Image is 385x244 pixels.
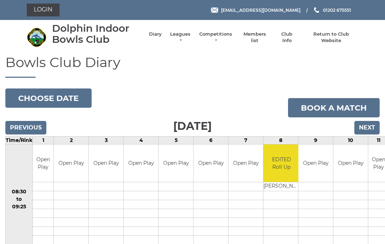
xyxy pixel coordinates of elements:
[27,4,60,16] a: Login
[314,7,319,13] img: Phone us
[304,31,358,44] a: Return to Club Website
[263,137,298,144] td: 8
[199,31,233,44] a: Competitions
[263,182,299,191] td: [PERSON_NAME]
[5,55,380,78] h1: Bowls Club Diary
[323,7,351,12] span: 01202 675551
[194,144,228,182] td: Open Play
[333,144,368,182] td: Open Play
[149,31,162,37] a: Diary
[124,144,158,182] td: Open Play
[194,137,229,144] td: 6
[333,137,368,144] td: 10
[229,137,263,144] td: 7
[52,23,142,45] div: Dolphin Indoor Bowls Club
[89,137,124,144] td: 3
[5,88,92,108] button: Choose date
[159,144,193,182] td: Open Play
[354,121,380,134] input: Next
[229,144,263,182] td: Open Play
[33,137,54,144] td: 1
[211,7,218,13] img: Email
[263,144,299,182] td: EDITED Roll Up
[298,144,333,182] td: Open Play
[288,98,380,117] a: Book a match
[277,31,297,44] a: Club Info
[54,144,88,182] td: Open Play
[159,137,194,144] td: 5
[54,137,89,144] td: 2
[27,27,46,47] img: Dolphin Indoor Bowls Club
[298,137,333,144] td: 9
[124,137,159,144] td: 4
[221,7,301,12] span: [EMAIL_ADDRESS][DOMAIN_NAME]
[240,31,269,44] a: Members list
[6,137,33,144] td: Time/Rink
[313,7,351,14] a: Phone us 01202 675551
[89,144,123,182] td: Open Play
[211,7,301,14] a: Email [EMAIL_ADDRESS][DOMAIN_NAME]
[5,121,46,134] input: Previous
[33,144,53,182] td: Open Play
[169,31,191,44] a: Leagues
